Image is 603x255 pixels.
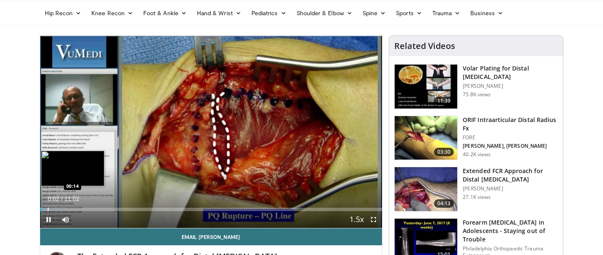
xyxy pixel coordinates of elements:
p: [PERSON_NAME] [463,83,558,90]
h3: ORIF Intraarticular Distal Radius Fx [463,116,558,133]
img: Vumedi-_volar_plating_100006814_3.jpg.150x105_q85_crop-smart_upscale.jpg [395,65,457,109]
a: Hip Recon [40,5,87,22]
img: image.jpeg [41,151,104,186]
a: Knee Recon [86,5,138,22]
p: 75.8K views [463,91,491,98]
span: 03:30 [434,148,454,156]
span: 11:39 [434,97,454,105]
a: Foot & Ankle [138,5,192,22]
span: 04:13 [434,199,454,208]
p: 27.1K views [463,194,491,201]
a: Hand & Wrist [192,5,246,22]
a: Spine [357,5,391,22]
button: Playback Rate [348,211,365,228]
a: Business [465,5,508,22]
a: 03:30 ORIF Intraarticular Distal Radius Fx FORE [PERSON_NAME], [PERSON_NAME] 40.2K views [394,116,558,160]
a: Pediatrics [246,5,292,22]
p: [PERSON_NAME], [PERSON_NAME] [463,143,558,149]
a: 04:13 Extended FCR Approach for Distal [MEDICAL_DATA] [PERSON_NAME] 27.1K views [394,167,558,212]
button: Fullscreen [365,211,382,228]
h3: Forearm [MEDICAL_DATA] in Adolescents - Staying out of Trouble [463,218,558,244]
h3: Extended FCR Approach for Distal [MEDICAL_DATA] [463,167,558,184]
img: _514ecLNcU81jt9H5hMDoxOjA4MTtFn1_1.150x105_q85_crop-smart_upscale.jpg [395,167,457,211]
button: Mute [57,211,74,228]
a: Trauma [427,5,466,22]
img: 212608_0000_1.png.150x105_q85_crop-smart_upscale.jpg [395,116,457,160]
video-js: Video Player [40,36,382,228]
button: Pause [40,211,57,228]
span: / [61,195,63,202]
span: 0:02 [48,195,59,202]
h3: Volar Plating for Distal [MEDICAL_DATA] [463,64,558,81]
p: [PERSON_NAME] [463,185,558,192]
a: 11:39 Volar Plating for Distal [MEDICAL_DATA] [PERSON_NAME] 75.8K views [394,64,558,109]
p: FORE [463,134,558,141]
span: 11:02 [64,195,79,202]
a: Sports [391,5,427,22]
a: Shoulder & Elbow [292,5,357,22]
div: Progress Bar [40,208,382,211]
p: 40.2K views [463,151,491,158]
a: Email [PERSON_NAME] [40,228,382,245]
h4: Related Videos [394,41,455,51]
